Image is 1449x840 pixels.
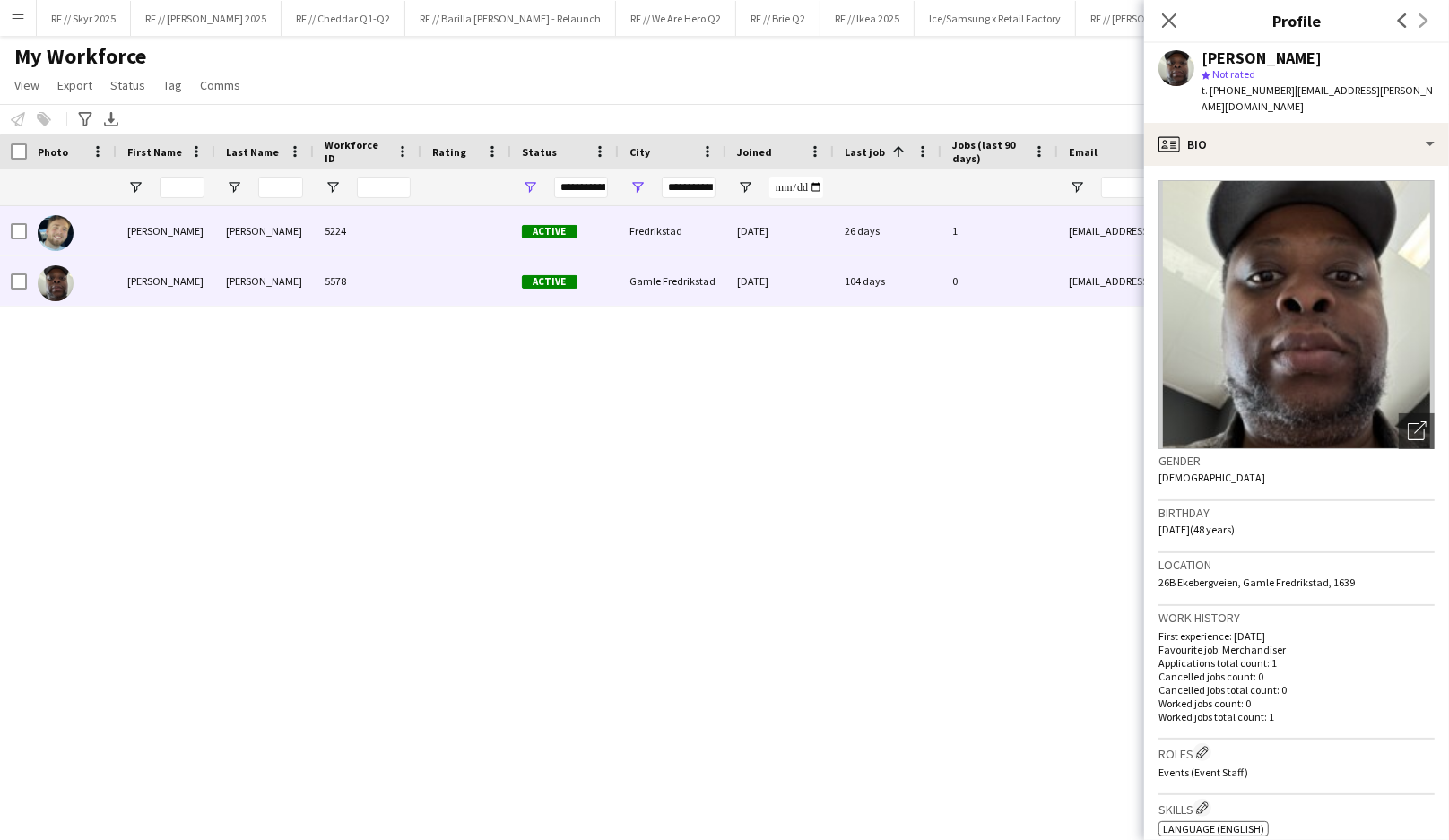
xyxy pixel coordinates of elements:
input: Last Name Filter Input [258,177,303,198]
span: Workforce ID [325,138,389,165]
span: 26B Ekebergveien, Gamle Fredrikstad, 1639 [1158,576,1355,589]
p: Worked jobs count: 0 [1158,697,1435,710]
span: Status [522,145,557,159]
a: Tag [156,74,189,97]
span: | [EMAIL_ADDRESS][PERSON_NAME][DOMAIN_NAME] [1202,83,1433,113]
button: Open Filter Menu [1069,179,1085,195]
button: RF // Cheddar Q1-Q2 [282,1,405,36]
app-action-btn: Advanced filters [74,108,96,130]
input: Email Filter Input [1101,177,1406,198]
span: t. [PHONE_NUMBER] [1202,83,1295,97]
p: Applications total count: 1 [1158,656,1435,670]
button: Open Filter Menu [325,179,341,195]
a: Export [50,74,100,97]
a: View [7,74,47,97]
span: Rating [432,145,466,159]
div: 104 days [834,256,941,306]
input: Workforce ID Filter Input [357,177,411,198]
button: Open Filter Menu [522,179,538,195]
input: Joined Filter Input [769,177,823,198]
span: First Name [127,145,182,159]
div: 5224 [314,206,421,255]
div: [DATE] [726,206,834,255]
div: Open photos pop-in [1399,413,1435,449]
span: City [629,145,650,159]
button: Open Filter Menu [226,179,242,195]
button: RF // Skyr 2025 [37,1,131,36]
h3: Profile [1144,9,1449,32]
h3: Location [1158,557,1435,573]
p: First experience: [DATE] [1158,629,1435,643]
button: Open Filter Menu [629,179,646,195]
div: [PERSON_NAME] [215,206,314,255]
div: Bio [1144,123,1449,166]
button: RF // Ikea 2025 [820,1,915,36]
span: Jobs (last 90 days) [952,138,1026,165]
button: RF // Brie Q2 [736,1,820,36]
button: RF // Barilla [PERSON_NAME] - Relaunch [405,1,616,36]
div: Gamle Fredrikstad [619,256,726,306]
div: 26 days [834,206,941,255]
p: Favourite job: Merchandiser [1158,643,1435,656]
span: [DATE] (48 years) [1158,523,1235,536]
h3: Skills [1158,799,1435,818]
img: Kristoffer Andersen [38,215,74,251]
div: [EMAIL_ADDRESS][PERSON_NAME][DOMAIN_NAME] [1058,256,1417,306]
img: Gregory Oliver [38,265,74,301]
h3: Birthday [1158,505,1435,521]
input: First Name Filter Input [160,177,204,198]
div: 5578 [314,256,421,306]
span: Last Name [226,145,279,159]
div: [PERSON_NAME] [1202,50,1322,66]
input: City Filter Input [662,177,716,198]
span: Email [1069,145,1098,159]
span: Export [57,77,92,93]
div: 1 [941,206,1058,255]
span: Photo [38,145,68,159]
span: Language (English) [1163,822,1264,836]
span: View [14,77,39,93]
div: [EMAIL_ADDRESS][DOMAIN_NAME] [1058,206,1417,255]
button: RF // We Are Hero Q2 [616,1,736,36]
h3: Roles [1158,743,1435,762]
button: RF // [PERSON_NAME] Cup + Kavli [1076,1,1256,36]
span: Tag [163,77,182,93]
span: Active [522,275,577,289]
img: Crew avatar or photo [1158,180,1435,449]
app-action-btn: Export XLSX [100,108,122,130]
p: Cancelled jobs count: 0 [1158,670,1435,683]
span: Events (Event Staff) [1158,766,1248,779]
div: [PERSON_NAME] [117,206,215,255]
div: [PERSON_NAME] [117,256,215,306]
span: Last job [845,145,885,159]
div: Fredrikstad [619,206,726,255]
button: Ice/Samsung x Retail Factory [915,1,1076,36]
button: RF // [PERSON_NAME] 2025 [131,1,282,36]
h3: Gender [1158,453,1435,469]
button: Open Filter Menu [737,179,753,195]
button: Open Filter Menu [127,179,143,195]
span: Joined [737,145,772,159]
a: Status [103,74,152,97]
span: Comms [200,77,240,93]
span: [DEMOGRAPHIC_DATA] [1158,471,1265,484]
div: [PERSON_NAME] [215,256,314,306]
a: Comms [193,74,247,97]
span: Active [522,225,577,238]
div: 0 [941,256,1058,306]
span: Not rated [1212,67,1255,81]
span: Status [110,77,145,93]
span: My Workforce [14,43,146,70]
div: [DATE] [726,256,834,306]
p: Worked jobs total count: 1 [1158,710,1435,723]
p: Cancelled jobs total count: 0 [1158,683,1435,697]
h3: Work history [1158,610,1435,626]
